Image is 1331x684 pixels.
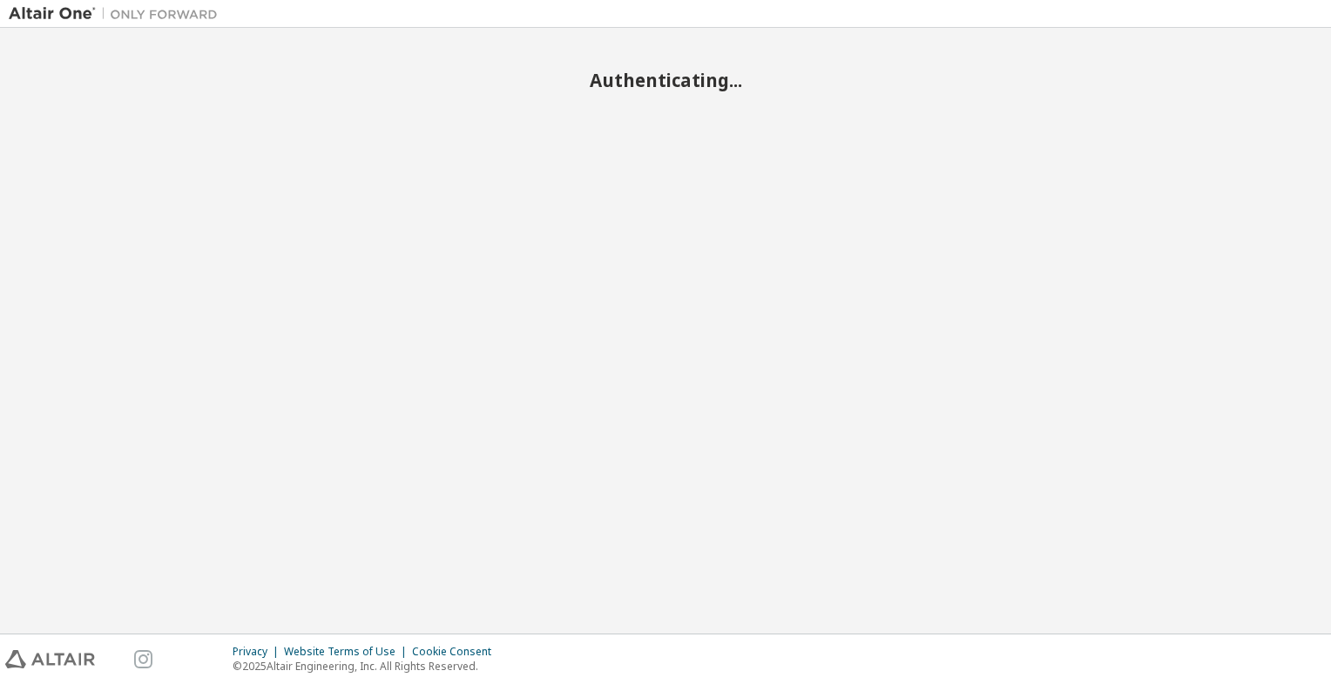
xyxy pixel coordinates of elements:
[134,650,152,668] img: instagram.svg
[9,5,226,23] img: Altair One
[284,645,412,659] div: Website Terms of Use
[9,69,1322,91] h2: Authenticating...
[233,645,284,659] div: Privacy
[233,659,502,674] p: © 2025 Altair Engineering, Inc. All Rights Reserved.
[5,650,95,668] img: altair_logo.svg
[412,645,502,659] div: Cookie Consent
